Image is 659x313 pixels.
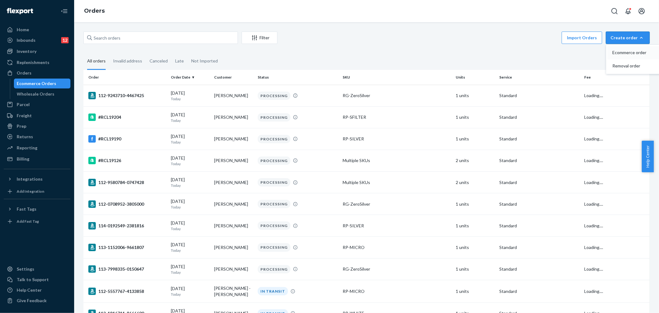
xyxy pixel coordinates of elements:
[343,223,451,229] div: RP-SILVER
[4,25,70,35] a: Home
[171,183,209,188] p: Today
[582,280,650,302] td: Loading....
[622,5,634,17] button: Open notifications
[4,217,70,226] a: Add Fast Tag
[17,277,49,283] div: Talk to Support
[212,150,255,171] td: [PERSON_NAME]
[582,193,650,215] td: Loading....
[343,92,451,99] div: RG-ZeroSilver
[171,226,209,231] p: Today
[83,32,238,44] input: Search orders
[258,178,290,187] div: PROCESSING
[171,242,209,253] div: [DATE]
[499,157,579,164] p: Standard
[4,58,70,67] a: Replenishments
[113,53,142,69] div: Invalid address
[499,223,579,229] p: Standard
[454,237,497,258] td: 1 units
[4,264,70,274] a: Settings
[4,187,70,196] a: Add Integration
[343,136,451,142] div: RP-SILVER
[258,156,290,165] div: PROCESSING
[17,266,34,272] div: Settings
[454,85,497,106] td: 1 units
[499,114,579,120] p: Standard
[17,189,44,194] div: Add Integration
[582,106,650,128] td: Loading....
[171,292,209,297] p: Today
[582,150,650,171] td: Loading....
[87,53,106,70] div: All orders
[7,8,33,14] img: Flexport logo
[171,285,209,297] div: [DATE]
[499,201,579,207] p: Standard
[150,53,168,69] div: Canceled
[642,141,654,172] span: Help Center
[499,179,579,186] p: Standard
[17,156,29,162] div: Billing
[4,46,70,56] a: Inventory
[343,266,451,272] div: RG-ZeroSilver
[171,248,209,253] p: Today
[610,35,645,41] div: Create order
[212,172,255,193] td: [PERSON_NAME]
[17,80,57,87] div: Ecommerce Orders
[212,106,255,128] td: [PERSON_NAME]
[88,222,166,229] div: 114-0192549-2381816
[214,75,253,80] div: Customer
[191,53,218,69] div: Not Imported
[88,92,166,99] div: 112-9243710-4467425
[4,285,70,295] a: Help Center
[258,135,290,143] div: PROCESSING
[88,200,166,208] div: 112-0708952-3805000
[4,100,70,109] a: Parcel
[175,53,184,69] div: Late
[17,219,39,224] div: Add Fast Tag
[17,298,47,304] div: Give Feedback
[454,172,497,193] td: 2 units
[88,244,166,251] div: 113-1152006-9661807
[171,139,209,145] p: Today
[212,215,255,237] td: [PERSON_NAME]
[17,176,43,182] div: Integrations
[171,96,209,101] p: Today
[171,220,209,231] div: [DATE]
[17,287,42,293] div: Help Center
[582,237,650,258] td: Loading....
[454,128,497,150] td: 1 units
[499,288,579,294] p: Standard
[343,244,451,251] div: RP-MICRO
[258,221,290,230] div: PROCESSING
[258,243,290,251] div: PROCESSING
[258,92,290,100] div: PROCESSING
[171,155,209,166] div: [DATE]
[606,32,650,44] button: Create orderEcommerce orderRemoval order
[4,275,70,285] a: Talk to Support
[17,123,26,129] div: Prep
[340,70,454,85] th: SKU
[582,70,650,85] th: Fee
[88,179,166,186] div: 112-9580784-0747428
[17,134,33,140] div: Returns
[17,37,36,43] div: Inbounds
[4,154,70,164] a: Billing
[171,198,209,210] div: [DATE]
[171,204,209,210] p: Today
[4,35,70,45] a: Inbounds12
[212,128,255,150] td: [PERSON_NAME]
[17,70,32,76] div: Orders
[168,70,212,85] th: Order Date
[454,193,497,215] td: 1 units
[454,215,497,237] td: 1 units
[340,172,454,193] td: Multiple SKUs
[171,112,209,123] div: [DATE]
[171,270,209,275] p: Today
[212,85,255,106] td: [PERSON_NAME]
[58,5,70,17] button: Close Navigation
[171,177,209,188] div: [DATE]
[171,264,209,275] div: [DATE]
[212,280,255,302] td: [PERSON_NAME] - [PERSON_NAME]
[14,79,71,88] a: Ecommerce Orders
[17,113,32,119] div: Freight
[17,145,37,151] div: Reporting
